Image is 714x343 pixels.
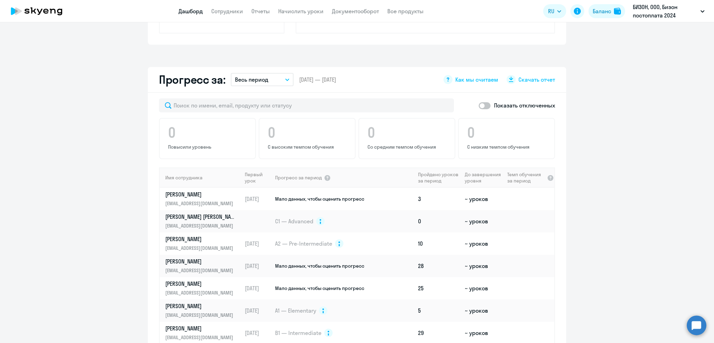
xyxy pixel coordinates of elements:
a: Дашборд [178,8,203,15]
span: Мало данных, чтобы оценить прогресс [275,263,364,269]
td: 3 [415,188,462,210]
td: ~ уроков [462,188,504,210]
th: До завершения уровня [462,167,504,188]
a: [PERSON_NAME][EMAIL_ADDRESS][DOMAIN_NAME] [165,258,242,274]
p: [PERSON_NAME] [165,302,237,310]
span: B1 — Intermediate [275,329,321,337]
h2: Прогресс за: [159,73,225,87]
img: balance [614,8,621,15]
p: [EMAIL_ADDRESS][DOMAIN_NAME] [165,311,237,319]
span: A2 — Pre-Intermediate [275,240,332,247]
th: Первый урок [242,167,274,188]
td: [DATE] [242,188,274,210]
span: RU [548,7,554,15]
p: [EMAIL_ADDRESS][DOMAIN_NAME] [165,267,237,274]
td: 0 [415,210,462,232]
input: Поиск по имени, email, продукту или статусу [159,98,454,112]
a: [PERSON_NAME] [PERSON_NAME][EMAIL_ADDRESS][DOMAIN_NAME] [165,213,242,230]
td: [DATE] [242,255,274,277]
a: [PERSON_NAME][EMAIL_ADDRESS][DOMAIN_NAME] [165,235,242,252]
span: Скачать отчет [518,76,555,83]
p: [PERSON_NAME] [PERSON_NAME] [165,213,237,221]
a: [PERSON_NAME][EMAIL_ADDRESS][DOMAIN_NAME] [165,302,242,319]
a: [PERSON_NAME][EMAIL_ADDRESS][DOMAIN_NAME] [165,280,242,297]
p: [EMAIL_ADDRESS][DOMAIN_NAME] [165,222,237,230]
th: Пройдено уроков за период [415,167,462,188]
p: [PERSON_NAME] [165,235,237,243]
p: [PERSON_NAME] [165,325,237,332]
button: Весь период [231,73,294,86]
a: Сотрудники [211,8,243,15]
span: Темп обучения за период [507,171,545,184]
div: Баланс [593,7,611,15]
a: Документооборот [332,8,379,15]
span: [DATE] — [DATE] [299,76,336,83]
td: ~ уроков [462,255,504,277]
td: 28 [415,255,462,277]
p: [PERSON_NAME] [165,191,237,198]
span: Как мы считаем [455,76,498,83]
a: [PERSON_NAME][EMAIL_ADDRESS][DOMAIN_NAME] [165,191,242,207]
p: Весь период [235,75,268,84]
span: Мало данных, чтобы оценить прогресс [275,196,364,202]
td: 25 [415,277,462,299]
a: Начислить уроки [278,8,324,15]
td: 10 [415,232,462,255]
td: ~ уроков [462,232,504,255]
p: [EMAIL_ADDRESS][DOMAIN_NAME] [165,200,237,207]
button: RU [543,4,566,18]
td: [DATE] [242,299,274,322]
a: Все продукты [387,8,424,15]
p: [PERSON_NAME] [165,258,237,265]
p: БИЗОН, ООО, Бизон постоплата 2024 [633,3,698,20]
td: ~ уроков [462,277,504,299]
a: [PERSON_NAME][EMAIL_ADDRESS][DOMAIN_NAME] [165,325,242,341]
span: C1 — Advanced [275,217,313,225]
td: [DATE] [242,232,274,255]
p: Показать отключенных [494,101,555,110]
td: [DATE] [242,277,274,299]
p: [EMAIL_ADDRESS][DOMAIN_NAME] [165,289,237,297]
button: Балансbalance [588,4,625,18]
td: ~ уроков [462,210,504,232]
a: Отчеты [251,8,270,15]
p: [EMAIL_ADDRESS][DOMAIN_NAME] [165,244,237,252]
td: ~ уроков [462,299,504,322]
p: [PERSON_NAME] [165,280,237,288]
td: 5 [415,299,462,322]
p: [EMAIL_ADDRESS][DOMAIN_NAME] [165,334,237,341]
span: Мало данных, чтобы оценить прогресс [275,285,364,291]
span: A1 — Elementary [275,307,316,314]
span: Прогресс за период [275,174,322,181]
th: Имя сотрудника [160,167,242,188]
button: БИЗОН, ООО, Бизон постоплата 2024 [629,3,708,20]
